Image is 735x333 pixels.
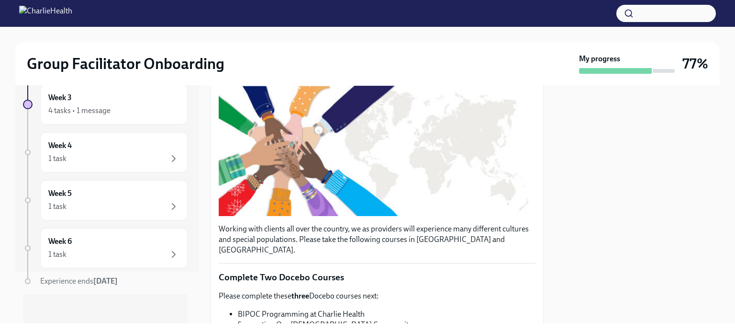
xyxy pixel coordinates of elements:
[219,271,535,284] p: Complete Two Docebo Courses
[48,236,72,247] h6: Week 6
[23,228,188,268] a: Week 61 task
[23,84,188,125] a: Week 34 tasks • 1 message
[48,249,67,260] div: 1 task
[219,224,535,255] p: Working with clients all over the country, we as providers will experience many different culture...
[48,140,72,151] h6: Week 4
[48,188,72,199] h6: Week 5
[238,309,535,320] li: BIPOC Programming at Charlie Health
[291,291,309,300] strong: three
[19,6,72,21] img: CharlieHealth
[27,54,224,73] h2: Group Facilitator Onboarding
[23,180,188,220] a: Week 51 task
[48,105,111,116] div: 4 tasks • 1 message
[48,201,67,212] div: 1 task
[219,291,535,301] p: Please complete these Docebo courses next:
[23,132,188,172] a: Week 41 task
[219,86,535,216] button: Zoom image
[40,276,118,286] span: Experience ends
[48,153,67,164] div: 1 task
[238,320,535,330] li: Supporting Our [DEMOGRAPHIC_DATA] Community
[579,54,620,64] strong: My progress
[682,55,708,72] h3: 77%
[48,92,72,103] h6: Week 3
[93,276,118,286] strong: [DATE]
